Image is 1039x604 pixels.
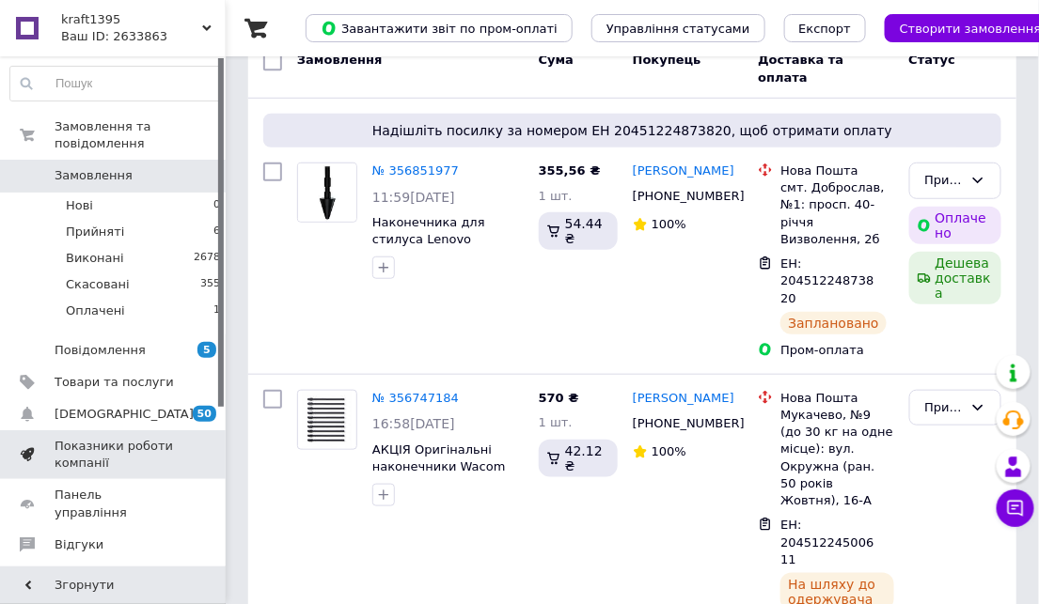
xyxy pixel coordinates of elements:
[372,215,485,247] a: Наконечника для стилуса Lenovo
[780,407,893,509] div: Мукачево, №9 (до 30 кг на одне місце): вул. Окружна (ран. 50 років Жовтня), 16-А
[213,197,220,214] span: 0
[997,489,1034,527] button: Чат з покупцем
[372,442,506,491] a: АКЦІЯ Оригінальні наконечники Wacom Pro Pen 2 ACK-2211
[66,276,130,293] span: Скасовані
[10,67,221,101] input: Пошук
[780,256,874,305] span: ЕН: 20451224873820
[321,20,558,37] span: Завантажити звіт по пром-оплаті
[66,197,93,214] span: Нові
[629,184,731,209] div: [PHONE_NUMBER]
[633,390,734,408] a: [PERSON_NAME]
[780,390,893,407] div: Нова Пошта
[780,312,887,334] div: Заплановано
[55,118,226,152] span: Замовлення та повідомлення
[539,163,601,178] span: 355,56 ₴
[539,415,573,429] span: 1 шт.
[780,163,893,179] div: Нова Пошта
[372,190,455,205] span: 11:59[DATE]
[55,438,174,472] span: Показники роботи компанії
[66,250,124,267] span: Виконані
[758,54,843,85] span: Доставка та оплата
[271,121,994,140] span: Надішліть посилку за номером ЕН 20451224873820, щоб отримати оплату
[55,536,103,553] span: Відгуки
[61,11,202,28] span: kraft1395
[925,171,963,191] div: Прийнято
[297,54,382,68] span: Замовлення
[55,406,194,423] span: [DEMOGRAPHIC_DATA]
[539,391,579,405] span: 570 ₴
[909,252,1001,304] div: Дешева доставка
[629,411,731,436] div: [PHONE_NUMBER]
[303,391,351,449] img: Фото товару
[606,22,750,36] span: Управління статусами
[909,207,1001,244] div: Оплачено
[213,302,220,319] span: 1
[55,342,146,359] span: Повідомлення
[909,54,956,68] span: Статус
[539,440,618,477] div: 42.12 ₴
[652,217,686,231] span: 100%
[780,179,893,248] div: смт. Доброслав, №1: просп. 40-річчя Визволення, 2б
[372,416,455,431] span: 16:58[DATE]
[780,342,893,359] div: Пром-оплата
[306,14,573,42] button: Завантажити звіт по пром-оплаті
[633,54,701,68] span: Покупець
[213,224,220,240] span: 6
[780,518,874,566] span: ЕН: 20451224500611
[55,374,174,391] span: Товари та послуги
[66,302,125,319] span: Оплачені
[539,212,618,250] div: 54.44 ₴
[61,28,226,45] div: Ваш ID: 2633863
[784,14,867,42] button: Експорт
[652,444,686,458] span: 100%
[193,406,216,422] span: 50
[200,276,220,293] span: 355
[633,163,734,180] a: [PERSON_NAME]
[55,487,174,520] span: Панель управління
[297,163,357,223] a: Фото товару
[66,224,124,240] span: Прийняті
[55,167,133,184] span: Замовлення
[925,398,963,418] div: Прийнято
[372,163,459,178] a: № 356851977
[372,391,459,405] a: № 356747184
[799,22,852,36] span: Експорт
[298,163,356,222] img: Фото товару
[539,189,573,203] span: 1 шт.
[591,14,765,42] button: Управління статусами
[197,342,216,358] span: 5
[194,250,220,267] span: 2678
[539,54,574,68] span: Cума
[297,390,357,450] a: Фото товару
